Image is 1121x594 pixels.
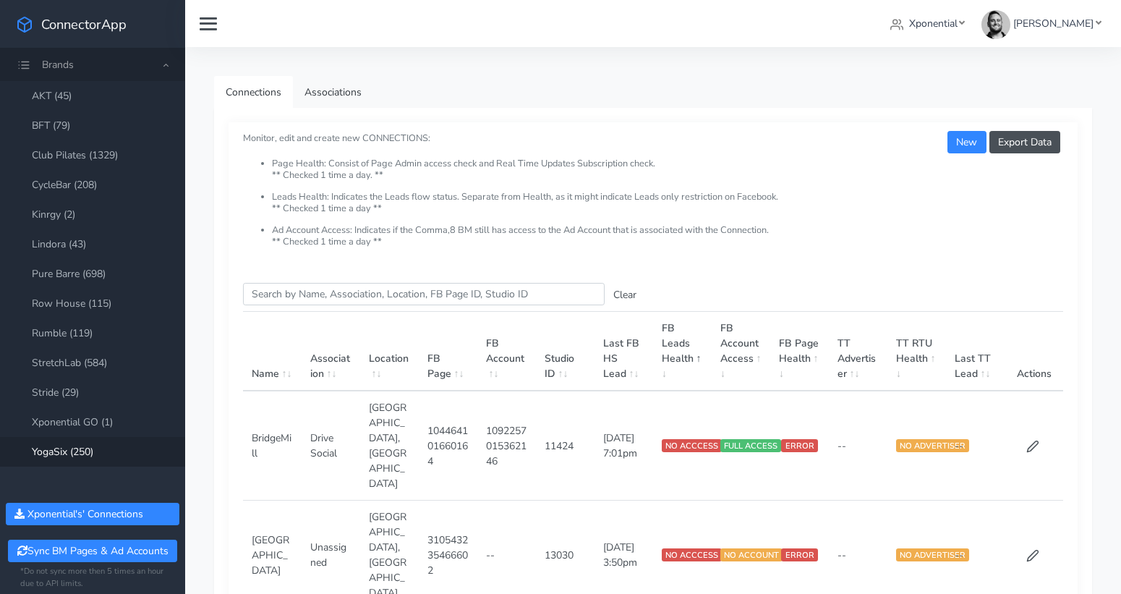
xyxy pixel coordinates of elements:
span: [PERSON_NAME] [1013,17,1094,30]
li: Page Health: Consist of Page Admin access check and Real Time Updates Subscription check. ** Chec... [272,158,1063,192]
th: Name [243,312,302,391]
a: Connections [214,76,293,109]
td: -- [946,391,1005,501]
span: NO ACCCESS [662,548,722,561]
td: [GEOGRAPHIC_DATA],[GEOGRAPHIC_DATA] [360,391,419,501]
input: enter text you want to search [243,283,605,305]
button: Xponential's' Connections [6,503,179,525]
a: [PERSON_NAME] [976,10,1107,37]
th: Location [360,312,419,391]
th: FB Page [419,312,477,391]
span: NO ADVERTISER [896,439,969,452]
th: TT Advertiser [829,312,887,391]
th: Last FB HS Lead [594,312,653,391]
td: -- [829,391,887,501]
td: Drive Social [302,391,360,501]
span: Xponential [909,17,958,30]
span: NO ACCOUNT [720,548,783,561]
span: ConnectorApp [41,15,127,33]
button: New [947,131,986,153]
button: Export Data [989,131,1060,153]
th: TT RTU Health [887,312,946,391]
span: NO ACCCESS [662,439,722,452]
span: NO ADVERTISER [896,548,969,561]
li: Ad Account Access: Indicates if the Comma,8 BM still has access to the Ad Account that is associa... [272,225,1063,247]
button: Clear [605,284,645,306]
th: Last TT Lead [946,312,1005,391]
th: FB Account Access [712,312,770,391]
a: Associations [293,76,373,109]
td: 1092257015362146 [477,391,536,501]
th: Studio ID [536,312,594,391]
span: ERROR [781,439,817,452]
button: Sync BM Pages & Ad Accounts [8,540,176,562]
th: FB Leads Health [653,312,712,391]
span: ERROR [781,548,817,561]
span: FULL ACCESS [720,439,781,452]
a: Xponential [885,10,971,37]
li: Leads Health: Indicates the Leads flow status. Separate from Health, as it might indicate Leads o... [272,192,1063,225]
th: Association [302,312,360,391]
td: BridgeMill [243,391,302,501]
img: James Carr [981,10,1010,39]
td: [DATE] 7:01pm [594,391,653,501]
small: Monitor, edit and create new CONNECTIONS: [243,120,1063,247]
td: 104464101660164 [419,391,477,501]
th: FB Page Health [770,312,829,391]
td: 11424 [536,391,594,501]
small: *Do not sync more then 5 times an hour due to API limits. [20,566,165,590]
span: Brands [42,58,74,72]
th: FB Account [477,312,536,391]
th: Actions [1005,312,1063,391]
